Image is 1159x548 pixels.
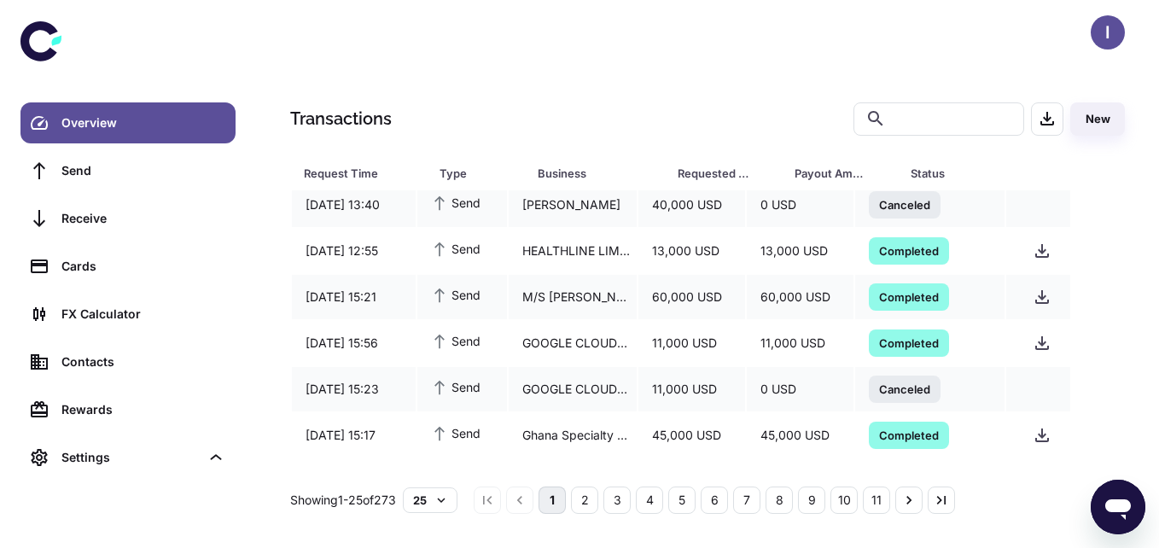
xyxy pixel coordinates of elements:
[431,377,480,396] span: Send
[61,400,225,419] div: Rewards
[668,487,696,514] button: Go to page 5
[747,235,853,267] div: 13,000 USD
[292,235,416,267] div: [DATE] 12:55
[431,239,480,258] span: Send
[798,487,825,514] button: Go to page 9
[292,189,416,221] div: [DATE] 13:40
[571,487,598,514] button: Go to page 2
[603,487,631,514] button: Go to page 3
[431,423,480,442] span: Send
[1091,15,1125,50] button: I
[895,487,923,514] button: Go to next page
[678,161,774,185] span: Requested Amount
[61,161,225,180] div: Send
[869,380,941,397] span: Canceled
[440,161,517,185] span: Type
[403,487,457,513] button: 25
[61,209,225,228] div: Receive
[747,419,853,452] div: 45,000 USD
[638,373,745,405] div: 11,000 USD
[509,189,637,221] div: [PERSON_NAME]
[678,161,752,185] div: Requested Amount
[747,189,853,221] div: 0 USD
[869,334,949,351] span: Completed
[61,305,225,324] div: FX Calculator
[636,487,663,514] button: Go to page 4
[20,389,236,430] a: Rewards
[509,235,637,267] div: HEALTHLINE LIMITED
[638,327,745,359] div: 11,000 USD
[292,419,416,452] div: [DATE] 15:17
[431,285,480,304] span: Send
[869,242,949,259] span: Completed
[304,161,419,185] span: Request Time
[292,327,416,359] div: [DATE] 15:56
[911,161,1032,185] div: Status
[911,161,1054,185] span: Status
[638,189,745,221] div: 40,000 USD
[471,487,958,514] nav: pagination navigation
[766,487,793,514] button: Go to page 8
[440,161,495,185] div: Type
[795,161,869,185] div: Payout Amount
[431,193,480,212] span: Send
[701,487,728,514] button: Go to page 6
[61,448,200,467] div: Settings
[20,437,236,478] div: Settings
[290,491,396,510] p: Showing 1-25 of 273
[20,198,236,239] a: Receive
[61,114,225,132] div: Overview
[830,487,858,514] button: Go to page 10
[638,419,745,452] div: 45,000 USD
[928,487,955,514] button: Go to last page
[20,102,236,143] a: Overview
[292,281,416,313] div: [DATE] 15:21
[869,288,949,305] span: Completed
[509,373,637,405] div: GOOGLE CLOUD EMEA LIMITED
[747,373,853,405] div: 0 USD
[20,150,236,191] a: Send
[509,419,637,452] div: Ghana Specialty Fats Industries Ltd
[20,341,236,382] a: Contacts
[304,161,397,185] div: Request Time
[733,487,760,514] button: Go to page 7
[638,281,745,313] div: 60,000 USD
[509,327,637,359] div: GOOGLE CLOUD EMEA LIMITED
[863,487,890,514] button: Go to page 11
[61,353,225,371] div: Contacts
[539,487,566,514] button: page 1
[20,294,236,335] a: FX Calculator
[869,426,949,443] span: Completed
[292,373,416,405] div: [DATE] 15:23
[61,257,225,276] div: Cards
[20,246,236,287] a: Cards
[747,327,853,359] div: 11,000 USD
[1091,480,1145,534] iframe: Button to launch messaging window
[747,281,853,313] div: 60,000 USD
[509,281,637,313] div: M/S [PERSON_NAME] EXPORTERS
[638,235,745,267] div: 13,000 USD
[795,161,891,185] span: Payout Amount
[1070,102,1125,136] button: New
[290,106,392,131] h1: Transactions
[431,331,480,350] span: Send
[869,195,941,213] span: Canceled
